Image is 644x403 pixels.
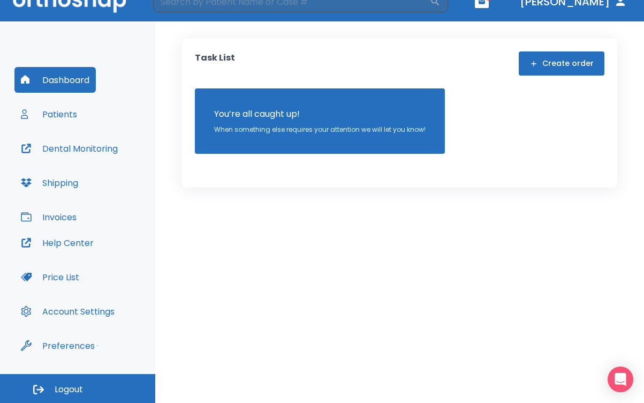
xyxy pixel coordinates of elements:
[14,230,100,256] button: Help Center
[14,204,83,230] button: Invoices
[14,264,86,290] button: Price List
[14,136,124,161] button: Dental Monitoring
[214,108,426,121] p: You’re all caught up!
[195,51,235,76] p: Task List
[93,341,102,350] div: Tooltip anchor
[14,170,85,196] button: Shipping
[55,384,83,395] span: Logout
[14,298,121,324] button: Account Settings
[14,333,101,359] button: Preferences
[608,367,633,392] div: Open Intercom Messenger
[14,67,96,93] button: Dashboard
[214,125,426,135] p: When something else requires your attention we will let you know!
[14,101,84,127] button: Patients
[519,51,604,76] button: Create order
